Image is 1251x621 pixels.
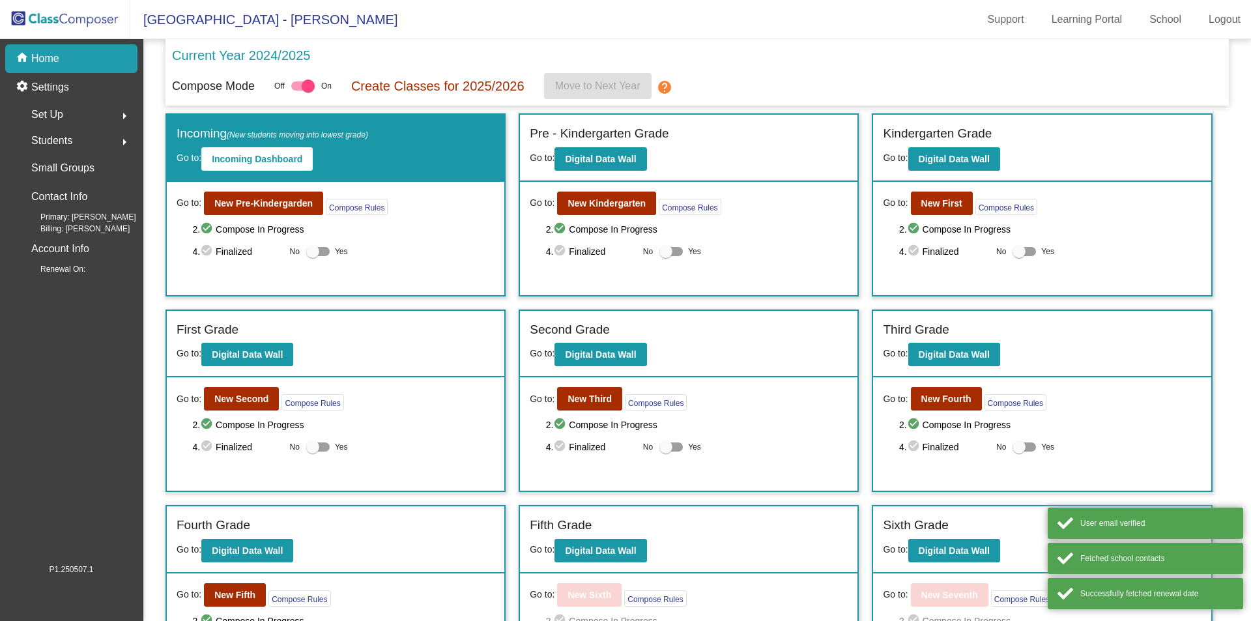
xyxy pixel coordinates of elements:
[530,392,554,406] span: Go to:
[899,439,990,455] span: 4. Finalized
[919,154,990,164] b: Digital Data Wall
[908,147,1000,171] button: Digital Data Wall
[214,394,268,404] b: New Second
[991,590,1053,607] button: Compose Rules
[643,441,653,453] span: No
[907,222,923,237] mat-icon: check_circle
[530,152,554,163] span: Go to:
[899,222,1201,237] span: 2. Compose In Progress
[899,244,990,259] span: 4. Finalized
[996,441,1006,453] span: No
[177,321,238,339] label: First Grade
[204,192,323,215] button: New Pre-Kindergarden
[326,199,388,215] button: Compose Rules
[117,108,132,124] mat-icon: arrow_right
[688,439,701,455] span: Yes
[624,590,686,607] button: Compose Rules
[546,439,637,455] span: 4. Finalized
[883,348,908,358] span: Go to:
[281,394,343,411] button: Compose Rules
[921,198,962,209] b: New First
[530,588,554,601] span: Go to:
[625,394,687,411] button: Compose Rules
[31,159,94,177] p: Small Groups
[201,539,293,562] button: Digital Data Wall
[177,348,201,358] span: Go to:
[200,439,216,455] mat-icon: check_circle
[530,124,669,143] label: Pre - Kindergarten Grade
[227,130,368,139] span: (New students moving into lowest grade)
[321,80,332,92] span: On
[290,441,300,453] span: No
[274,80,285,92] span: Off
[883,196,908,210] span: Go to:
[883,152,908,163] span: Go to:
[214,590,255,600] b: New Fifth
[192,222,495,237] span: 2. Compose In Progress
[985,394,1046,411] button: Compose Rules
[117,134,132,150] mat-icon: arrow_right
[1041,9,1133,30] a: Learning Portal
[657,79,672,95] mat-icon: help
[351,76,525,96] p: Create Classes for 2025/2026
[530,544,554,555] span: Go to:
[192,439,283,455] span: 4. Finalized
[546,417,848,433] span: 2. Compose In Progress
[908,539,1000,562] button: Digital Data Wall
[554,147,646,171] button: Digital Data Wall
[16,79,31,95] mat-icon: settings
[568,590,611,600] b: New Sixth
[568,198,646,209] b: New Kindergarten
[212,349,283,360] b: Digital Data Wall
[883,392,908,406] span: Go to:
[177,196,201,210] span: Go to:
[214,198,313,209] b: New Pre-Kindergarden
[546,244,637,259] span: 4. Finalized
[200,222,216,237] mat-icon: check_circle
[568,394,612,404] b: New Third
[177,516,250,535] label: Fourth Grade
[31,240,89,258] p: Account Info
[200,244,216,259] mat-icon: check_circle
[20,263,85,275] span: Renewal On:
[907,417,923,433] mat-icon: check_circle
[268,590,330,607] button: Compose Rules
[557,387,622,411] button: New Third
[1041,244,1054,259] span: Yes
[565,154,636,164] b: Digital Data Wall
[1198,9,1251,30] a: Logout
[557,583,622,607] button: New Sixth
[212,154,302,164] b: Incoming Dashboard
[130,9,397,30] span: [GEOGRAPHIC_DATA] - [PERSON_NAME]
[908,343,1000,366] button: Digital Data Wall
[911,192,973,215] button: New First
[335,439,348,455] span: Yes
[31,132,72,150] span: Students
[554,539,646,562] button: Digital Data Wall
[212,545,283,556] b: Digital Data Wall
[192,417,495,433] span: 2. Compose In Progress
[530,196,554,210] span: Go to:
[919,349,990,360] b: Digital Data Wall
[553,244,569,259] mat-icon: check_circle
[31,51,59,66] p: Home
[201,343,293,366] button: Digital Data Wall
[530,348,554,358] span: Go to:
[177,588,201,601] span: Go to:
[544,73,652,99] button: Move to Next Year
[172,46,310,65] p: Current Year 2024/2025
[899,417,1201,433] span: 2. Compose In Progress
[553,222,569,237] mat-icon: check_circle
[31,188,87,206] p: Contact Info
[565,349,636,360] b: Digital Data Wall
[177,124,368,143] label: Incoming
[177,152,201,163] span: Go to:
[177,392,201,406] span: Go to:
[996,246,1006,257] span: No
[643,246,653,257] span: No
[883,588,908,601] span: Go to:
[335,244,348,259] span: Yes
[201,147,313,171] button: Incoming Dashboard
[557,192,656,215] button: New Kindergarten
[1080,517,1233,529] div: User email verified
